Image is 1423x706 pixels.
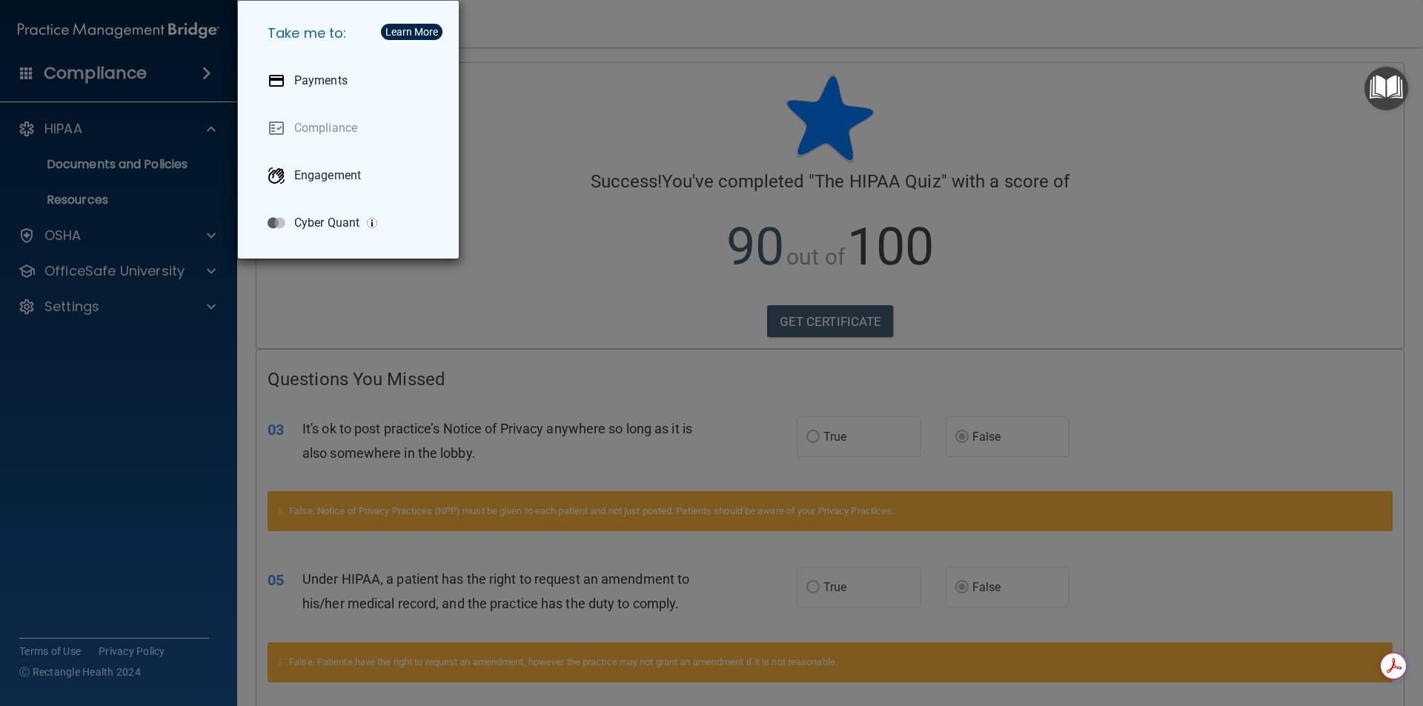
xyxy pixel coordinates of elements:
p: Engagement [294,168,361,183]
a: Engagement [256,155,447,196]
a: Payments [256,60,447,101]
button: Learn More [381,24,442,40]
h5: Take me to: [256,13,447,54]
p: Payments [294,73,348,88]
p: Cyber Quant [294,216,359,230]
div: Learn More [385,27,438,37]
a: Compliance [256,107,447,149]
button: Open Resource Center [1364,67,1408,110]
a: Cyber Quant [256,202,447,244]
